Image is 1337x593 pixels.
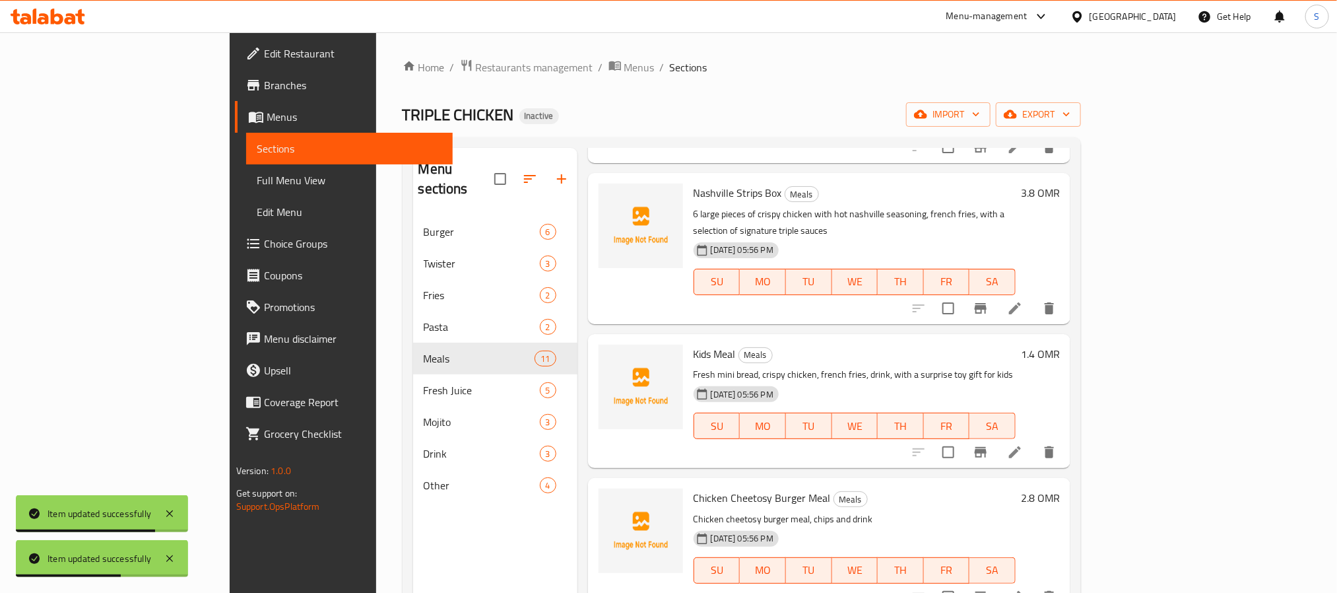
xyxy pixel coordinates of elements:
[413,470,577,501] div: Other4
[786,557,832,584] button: TU
[934,295,962,322] span: Select to update
[540,256,556,271] div: items
[264,299,442,315] span: Promotions
[705,244,779,256] span: [DATE] 05:56 PM
[460,59,593,76] a: Restaurants management
[1021,489,1060,507] h6: 2.8 OMR
[235,323,453,355] a: Menu disclaimer
[413,216,577,248] div: Burger6
[599,59,603,75] li: /
[424,224,540,240] span: Burger
[413,374,577,406] div: Fresh Juice5
[48,551,151,566] div: Item updated successfully
[833,491,868,507] div: Meals
[264,426,442,442] span: Grocery Checklist
[969,557,1016,584] button: SA
[246,196,453,228] a: Edit Menu
[540,319,556,335] div: items
[791,561,827,580] span: TU
[745,272,781,291] span: MO
[486,165,514,193] span: Select all sections
[413,311,577,343] div: Pasta2
[264,394,442,410] span: Coverage Report
[694,557,740,584] button: SU
[540,224,556,240] div: items
[546,163,577,195] button: Add section
[878,269,924,295] button: TH
[745,417,781,436] span: MO
[705,388,779,401] span: [DATE] 05:56 PM
[403,59,1082,76] nav: breadcrumb
[837,561,873,580] span: WE
[694,366,1016,383] p: Fresh mini bread, crispy chicken, french fries, drink, with a surprise toy gift for kids
[965,131,996,163] button: Branch-specific-item
[786,269,832,295] button: TU
[235,101,453,133] a: Menus
[424,287,540,303] span: Fries
[1007,139,1023,155] a: Edit menu item
[540,226,556,238] span: 6
[267,109,442,125] span: Menus
[599,345,683,429] img: Kids Meal
[540,289,556,302] span: 2
[599,184,683,268] img: Nashville Strips Box
[235,418,453,450] a: Grocery Checklist
[424,319,540,335] span: Pasta
[924,269,970,295] button: FR
[413,406,577,438] div: Mojito3
[424,477,540,493] span: Other
[264,267,442,283] span: Coupons
[264,236,442,252] span: Choice Groups
[924,557,970,584] button: FR
[540,414,556,430] div: items
[705,532,779,545] span: [DATE] 05:56 PM
[929,561,965,580] span: FR
[519,108,559,124] div: Inactive
[413,438,577,470] div: Drink3
[965,436,996,468] button: Branch-specific-item
[969,413,1016,439] button: SA
[48,506,151,521] div: Item updated successfully
[246,164,453,196] a: Full Menu View
[785,187,818,202] span: Meals
[535,353,555,365] span: 11
[424,256,540,271] span: Twister
[883,272,919,291] span: TH
[264,46,442,61] span: Edit Restaurant
[1033,436,1065,468] button: delete
[257,204,442,220] span: Edit Menu
[535,351,556,366] div: items
[424,414,540,430] div: Mojito
[271,462,291,479] span: 1.0.0
[670,59,707,75] span: Sections
[476,59,593,75] span: Restaurants management
[1033,131,1065,163] button: delete
[906,102,991,127] button: import
[424,351,535,366] span: Meals
[540,258,556,270] span: 3
[236,485,297,502] span: Get support on:
[700,561,735,580] span: SU
[694,269,740,295] button: SU
[832,557,878,584] button: WE
[1021,345,1060,363] h6: 1.4 OMR
[700,272,735,291] span: SU
[424,382,540,398] span: Fresh Juice
[235,386,453,418] a: Coverage Report
[975,561,1010,580] span: SA
[969,269,1016,295] button: SA
[1021,184,1060,202] h6: 3.8 OMR
[837,272,873,291] span: WE
[740,413,786,439] button: MO
[540,382,556,398] div: items
[917,106,980,123] span: import
[975,272,1010,291] span: SA
[624,59,655,75] span: Menus
[694,344,736,364] span: Kids Meal
[235,228,453,260] a: Choice Groups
